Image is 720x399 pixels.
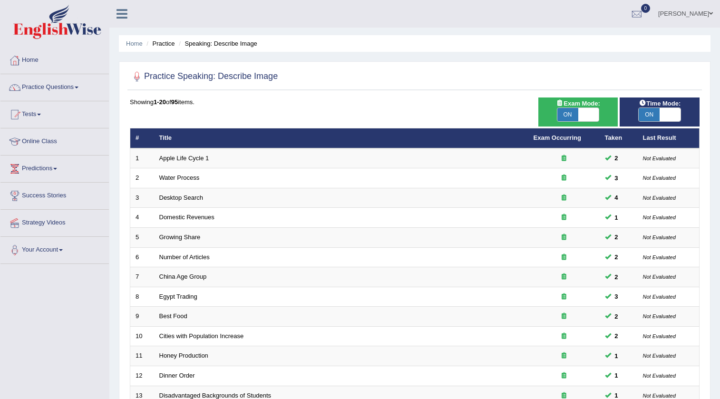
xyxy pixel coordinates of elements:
[534,292,594,302] div: Exam occurring question
[611,311,622,321] span: You can still take this question
[643,274,676,280] small: Not Evaluated
[611,173,622,183] span: You can still take this question
[534,332,594,341] div: Exam occurring question
[611,153,622,163] span: You can still take this question
[159,273,207,280] a: China Age Group
[159,372,195,379] a: Dinner Order
[176,39,257,48] li: Speaking: Describe Image
[643,353,676,359] small: Not Evaluated
[611,351,622,361] span: You can still take this question
[126,40,143,47] a: Home
[639,108,660,121] span: ON
[130,168,154,188] td: 2
[534,371,594,380] div: Exam occurring question
[130,326,154,346] td: 10
[159,174,200,181] a: Water Process
[130,366,154,386] td: 12
[611,193,622,203] span: You can still take this question
[159,194,204,201] a: Desktop Search
[159,234,201,241] a: Growing Share
[130,287,154,307] td: 8
[643,175,676,181] small: Not Evaluated
[611,252,622,262] span: You can still take this question
[0,101,109,125] a: Tests
[538,97,618,127] div: Show exams occurring in exams
[130,247,154,267] td: 6
[0,47,109,71] a: Home
[130,128,154,148] th: #
[600,128,638,148] th: Taken
[159,312,187,320] a: Best Food
[130,69,278,84] h2: Practice Speaking: Describe Image
[534,174,594,183] div: Exam occurring question
[534,272,594,282] div: Exam occurring question
[0,183,109,206] a: Success Stories
[130,267,154,287] td: 7
[643,195,676,201] small: Not Evaluated
[611,331,622,341] span: You can still take this question
[130,188,154,208] td: 3
[611,370,622,380] span: You can still take this question
[159,214,214,221] a: Domestic Revenues
[552,98,603,108] span: Exam Mode:
[154,98,166,106] b: 1-20
[643,254,676,260] small: Not Evaluated
[0,128,109,152] a: Online Class
[154,128,528,148] th: Title
[611,272,622,282] span: You can still take this question
[130,228,154,248] td: 5
[0,210,109,234] a: Strategy Videos
[643,294,676,300] small: Not Evaluated
[0,156,109,179] a: Predictions
[159,155,209,162] a: Apple Life Cycle 1
[159,293,197,300] a: Egypt Trading
[159,392,272,399] a: Disadvantaged Backgrounds of Students
[159,332,244,340] a: Cities with Population Increase
[534,253,594,262] div: Exam occurring question
[534,134,581,141] a: Exam Occurring
[144,39,175,48] li: Practice
[130,208,154,228] td: 4
[611,292,622,302] span: You can still take this question
[159,352,208,359] a: Honey Production
[130,148,154,168] td: 1
[171,98,178,106] b: 95
[534,194,594,203] div: Exam occurring question
[611,213,622,223] span: You can still take this question
[0,237,109,261] a: Your Account
[0,74,109,98] a: Practice Questions
[643,214,676,220] small: Not Evaluated
[643,393,676,399] small: Not Evaluated
[638,128,700,148] th: Last Result
[643,333,676,339] small: Not Evaluated
[534,154,594,163] div: Exam occurring question
[643,234,676,240] small: Not Evaluated
[643,373,676,379] small: Not Evaluated
[130,97,700,107] div: Showing of items.
[534,213,594,222] div: Exam occurring question
[534,312,594,321] div: Exam occurring question
[611,232,622,242] span: You can still take this question
[643,313,676,319] small: Not Evaluated
[130,307,154,327] td: 9
[534,351,594,360] div: Exam occurring question
[635,98,684,108] span: Time Mode:
[557,108,578,121] span: ON
[641,4,651,13] span: 0
[159,253,210,261] a: Number of Articles
[643,156,676,161] small: Not Evaluated
[130,346,154,366] td: 11
[534,233,594,242] div: Exam occurring question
